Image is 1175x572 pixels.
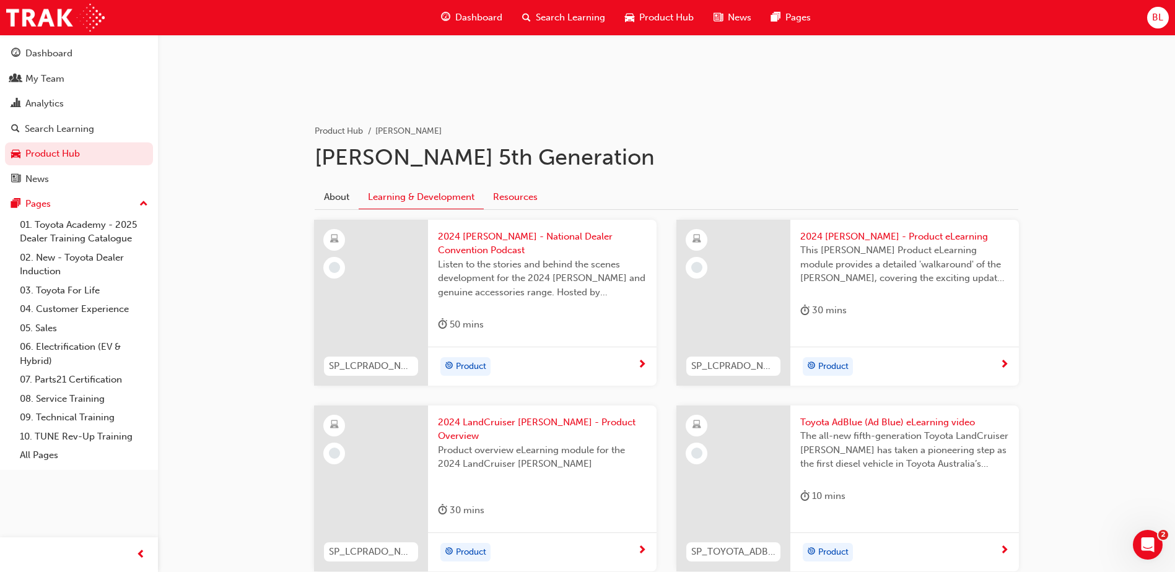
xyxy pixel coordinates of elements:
[691,359,775,373] span: SP_LCPRADO_NM24_EL02
[692,417,701,433] span: learningResourceType_ELEARNING-icon
[800,303,810,318] span: duration-icon
[11,74,20,85] span: people-icon
[807,544,816,560] span: target-icon
[455,11,502,25] span: Dashboard
[11,199,20,210] span: pages-icon
[522,10,531,25] span: search-icon
[676,405,1019,571] a: SP_TOYOTA_ADBLUE_EL_0824Toyota AdBlue (Ad Blue) eLearning videoThe all-new fifth-generation Toyot...
[484,185,547,209] a: Resources
[1000,545,1009,557] span: next-icon
[5,40,153,193] button: DashboardMy TeamAnalyticsSearch LearningProduct HubNews
[5,92,153,115] a: Analytics
[800,488,810,504] span: duration-icon
[25,122,94,136] div: Search Learning
[25,46,72,61] div: Dashboard
[11,98,20,110] span: chart-icon
[329,448,340,459] span: learningRecordVerb_NONE-icon
[136,547,146,563] span: prev-icon
[375,124,442,139] li: [PERSON_NAME]
[15,389,153,409] a: 08. Service Training
[456,545,486,560] span: Product
[329,262,340,273] span: learningRecordVerb_NONE-icon
[438,443,647,471] span: Product overview eLearning module for the 2024 LandCruiser [PERSON_NAME]
[1152,11,1163,25] span: BL
[359,185,484,209] a: Learning & Development
[438,317,447,332] span: duration-icon
[704,5,761,30] a: news-iconNews
[691,262,702,273] span: learningRecordVerb_NONE-icon
[11,124,20,135] span: search-icon
[315,144,1018,171] h1: [PERSON_NAME] 5th Generation
[714,10,723,25] span: news-icon
[800,429,1009,471] span: The all-new fifth-generation Toyota LandCruiser [PERSON_NAME] has taken a pioneering step as the ...
[11,149,20,160] span: car-icon
[11,48,20,59] span: guage-icon
[438,503,484,518] div: 30 mins
[314,405,657,571] a: SP_LCPRADO_NM24_EL012024 LandCruiser [PERSON_NAME] - Product OverviewProduct overview eLearning m...
[1000,360,1009,371] span: next-icon
[692,232,701,248] span: learningResourceType_ELEARNING-icon
[637,545,647,557] span: next-icon
[15,281,153,300] a: 03. Toyota For Life
[5,67,153,90] a: My Team
[456,360,486,374] span: Product
[438,258,647,300] span: Listen to the stories and behind the scenes development for the 2024 [PERSON_NAME] and genuine ac...
[329,359,413,373] span: SP_LCPRADO_NM24_PODCASTVID
[15,248,153,281] a: 02. New - Toyota Dealer Induction
[5,168,153,191] a: News
[637,360,647,371] span: next-icon
[438,230,647,258] span: 2024 [PERSON_NAME] - National Dealer Convention Podcast
[5,193,153,215] button: Pages
[818,360,849,374] span: Product
[25,97,64,111] div: Analytics
[625,10,634,25] span: car-icon
[25,172,49,186] div: News
[615,5,704,30] a: car-iconProduct Hub
[315,126,363,136] a: Product Hub
[800,303,847,318] div: 30 mins
[818,545,849,560] span: Product
[512,5,615,30] a: search-iconSearch Learning
[15,337,153,370] a: 06. Electrification (EV & Hybrid)
[438,415,647,443] span: 2024 LandCruiser [PERSON_NAME] - Product Overview
[139,196,148,212] span: up-icon
[536,11,605,25] span: Search Learning
[445,544,453,560] span: target-icon
[330,417,339,433] span: learningResourceType_ELEARNING-icon
[761,5,821,30] a: pages-iconPages
[800,415,1009,430] span: Toyota AdBlue (Ad Blue) eLearning video
[445,358,453,375] span: target-icon
[800,488,845,504] div: 10 mins
[676,220,1019,386] a: SP_LCPRADO_NM24_EL022024 [PERSON_NAME] - Product eLearningThis [PERSON_NAME] Product eLearning mo...
[438,503,447,518] span: duration-icon
[431,5,512,30] a: guage-iconDashboard
[314,220,657,386] a: SP_LCPRADO_NM24_PODCASTVID2024 [PERSON_NAME] - National Dealer Convention PodcastListen to the st...
[329,545,413,559] span: SP_LCPRADO_NM24_EL01
[5,142,153,165] a: Product Hub
[1133,530,1163,560] iframe: Intercom live chat
[438,317,484,332] div: 50 mins
[15,446,153,465] a: All Pages
[15,215,153,248] a: 01. Toyota Academy - 2025 Dealer Training Catalogue
[25,197,51,211] div: Pages
[15,408,153,427] a: 09. Technical Training
[1158,530,1168,540] span: 2
[25,72,64,86] div: My Team
[5,42,153,65] a: Dashboard
[771,10,780,25] span: pages-icon
[6,4,105,32] img: Trak
[1147,7,1169,28] button: BL
[315,185,359,209] a: About
[15,427,153,446] a: 10. TUNE Rev-Up Training
[15,319,153,338] a: 05. Sales
[15,300,153,319] a: 04. Customer Experience
[11,174,20,185] span: news-icon
[728,11,751,25] span: News
[639,11,694,25] span: Product Hub
[800,243,1009,285] span: This [PERSON_NAME] Product eLearning module provides a detailed 'walkaround' of the [PERSON_NAME]...
[807,358,816,375] span: target-icon
[691,448,702,459] span: learningRecordVerb_NONE-icon
[330,232,339,248] span: learningResourceType_ELEARNING-icon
